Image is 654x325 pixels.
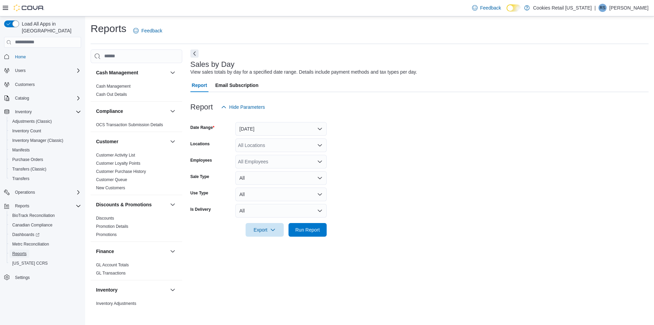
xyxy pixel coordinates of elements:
[12,273,81,281] span: Settings
[96,286,118,293] h3: Inventory
[7,126,84,136] button: Inventory Count
[317,159,323,164] button: Open list of options
[96,108,167,115] button: Compliance
[190,60,235,69] h3: Sales by Day
[14,4,44,11] img: Cova
[96,186,125,190] a: New Customers
[7,239,84,249] button: Metrc Reconciliation
[96,232,117,237] a: Promotions
[169,107,177,115] button: Compliance
[10,175,32,183] a: Transfers
[218,100,268,114] button: Hide Parameters
[600,4,606,12] span: RS
[96,271,126,276] a: GL Transactions
[235,204,327,218] button: All
[4,49,81,300] nav: Complex example
[10,240,81,248] span: Metrc Reconciliation
[12,232,40,237] span: Dashboards
[15,82,35,87] span: Customers
[10,156,46,164] a: Purchase Orders
[96,248,167,255] button: Finance
[10,136,66,145] a: Inventory Manager (Classic)
[10,175,81,183] span: Transfers
[96,161,140,166] a: Customer Loyalty Points
[91,22,126,35] h1: Reports
[12,67,28,75] button: Users
[7,145,84,155] button: Manifests
[96,185,125,191] span: New Customers
[7,211,84,220] button: BioTrack Reconciliation
[250,223,280,237] span: Export
[12,176,29,181] span: Transfers
[1,107,84,117] button: Inventory
[96,201,152,208] h3: Discounts & Promotions
[96,84,130,89] a: Cash Management
[12,94,81,102] span: Catalog
[12,202,32,210] button: Reports
[169,137,177,146] button: Customer
[169,201,177,209] button: Discounts & Promotions
[10,117,81,125] span: Adjustments (Classic)
[190,103,213,111] h3: Report
[96,248,114,255] h3: Finance
[96,177,127,182] a: Customer Queue
[190,125,215,130] label: Date Range
[190,158,212,163] label: Employees
[12,202,81,210] span: Reports
[12,188,81,196] span: Operations
[190,49,199,58] button: Next
[91,121,182,132] div: Compliance
[15,95,29,101] span: Catalog
[10,250,29,258] a: Reports
[96,270,126,276] span: GL Transactions
[12,80,81,89] span: Customers
[7,258,84,268] button: [US_STATE] CCRS
[12,213,55,218] span: BioTrack Reconciliation
[10,259,50,267] a: [US_STATE] CCRS
[12,53,29,61] a: Home
[96,152,135,158] span: Customer Activity List
[96,153,135,158] a: Customer Activity List
[12,138,63,143] span: Inventory Manager (Classic)
[96,108,123,115] h3: Compliance
[190,190,208,196] label: Use Type
[10,211,81,220] span: BioTrack Reconciliation
[192,78,207,92] span: Report
[7,136,84,145] button: Inventory Manager (Classic)
[507,4,521,12] input: Dark Mode
[15,68,26,73] span: Users
[609,4,649,12] p: [PERSON_NAME]
[15,203,29,209] span: Reports
[96,69,138,76] h3: Cash Management
[7,230,84,239] a: Dashboards
[1,79,84,89] button: Customers
[12,222,52,228] span: Canadian Compliance
[96,92,127,97] span: Cash Out Details
[10,146,32,154] a: Manifests
[235,122,327,136] button: [DATE]
[96,122,163,127] a: OCS Transaction Submission Details
[96,169,146,174] a: Customer Purchase History
[295,226,320,233] span: Run Report
[96,216,114,221] span: Discounts
[12,166,46,172] span: Transfers (Classic)
[10,127,81,135] span: Inventory Count
[96,224,128,229] span: Promotion Details
[96,262,129,268] span: GL Account Totals
[10,127,44,135] a: Inventory Count
[317,143,323,148] button: Open list of options
[10,165,49,173] a: Transfers (Classic)
[12,147,30,153] span: Manifests
[169,286,177,294] button: Inventory
[10,259,81,267] span: Washington CCRS
[96,263,129,267] a: GL Account Totals
[12,157,43,162] span: Purchase Orders
[10,136,81,145] span: Inventory Manager (Classic)
[12,128,41,134] span: Inventory Count
[7,164,84,174] button: Transfers (Classic)
[480,4,501,11] span: Feedback
[141,27,162,34] span: Feedback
